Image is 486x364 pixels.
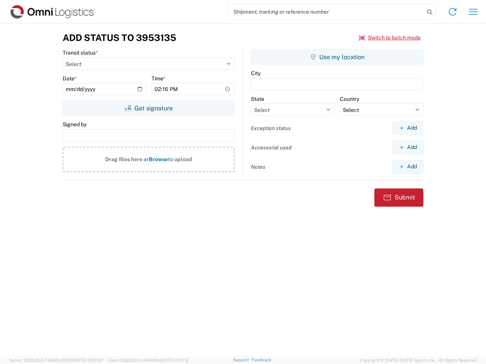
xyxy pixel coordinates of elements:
[9,358,104,362] span: Server: 2025.20.0-734e5bc92d9
[251,96,264,102] label: State
[63,32,176,43] h3: Add Status to 3953135
[252,358,271,362] a: Feedback
[228,5,424,19] input: Shipment, tracking or reference number
[393,160,423,174] button: Add
[168,156,192,162] span: to upload
[63,121,87,128] label: Signed by
[359,31,421,44] button: Switch to batch mode
[393,140,423,154] button: Add
[107,358,189,362] span: Client: 2025.20.0-e640dba
[63,100,235,116] button: Get signature
[251,70,260,77] label: City
[251,125,291,132] label: Exception status
[393,121,423,135] button: Add
[63,75,77,82] label: Date
[340,96,359,102] label: Country
[149,156,168,162] span: Browse
[73,358,104,362] span: [DATE] 09:51:07
[251,163,265,170] label: Notes
[105,156,149,162] span: Drag files here or
[160,358,189,362] span: [DATE] 17:21:12
[374,188,423,207] button: Submit
[63,49,98,56] label: Transit status
[233,358,252,362] a: Support
[151,75,166,82] label: Time
[251,49,423,64] button: Use my location
[360,357,477,364] span: Copyright © [DATE]-[DATE] Agistix Inc., All Rights Reserved
[251,144,292,151] label: Accessorial used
